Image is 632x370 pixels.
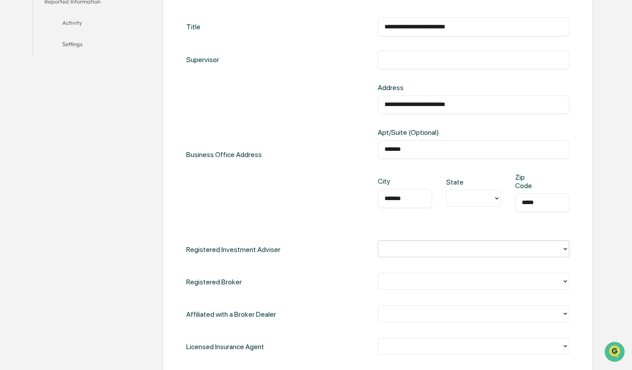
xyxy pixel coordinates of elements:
button: Start new chat [151,71,162,81]
div: Address [378,83,464,92]
div: Start new chat [30,68,146,77]
div: Affiliated with a Broker Dealer [186,305,276,323]
a: 🗄️Attestations [61,108,114,124]
span: Attestations [73,112,110,121]
p: How can we help? [9,19,162,33]
a: 🖐️Preclearance [5,108,61,124]
img: 1746055101610-c473b297-6a78-478c-a979-82029cc54cd1 [9,68,25,84]
button: Settings [33,35,112,56]
div: Business Office Address [186,83,262,226]
div: Supervisor [186,51,219,69]
span: Preclearance [18,112,57,121]
div: 🖐️ [9,113,16,120]
iframe: Open customer support [604,341,628,365]
div: We're available if you need us! [30,77,112,84]
div: State [446,178,471,186]
button: Activity [33,14,112,35]
div: Registered Broker [186,273,242,291]
div: Zip Code [515,173,540,190]
a: Powered byPylon [63,150,108,157]
div: City [378,177,402,185]
a: 🔎Data Lookup [5,125,60,141]
div: 🔎 [9,130,16,137]
div: Registered Investment Adviser [186,240,280,259]
div: 🗄️ [64,113,72,120]
div: Licensed Insurance Agent [186,338,264,356]
span: Pylon [88,150,108,157]
div: Apt/Suite (Optional) [378,128,464,137]
span: Data Lookup [18,129,56,138]
div: Title [186,17,200,36]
